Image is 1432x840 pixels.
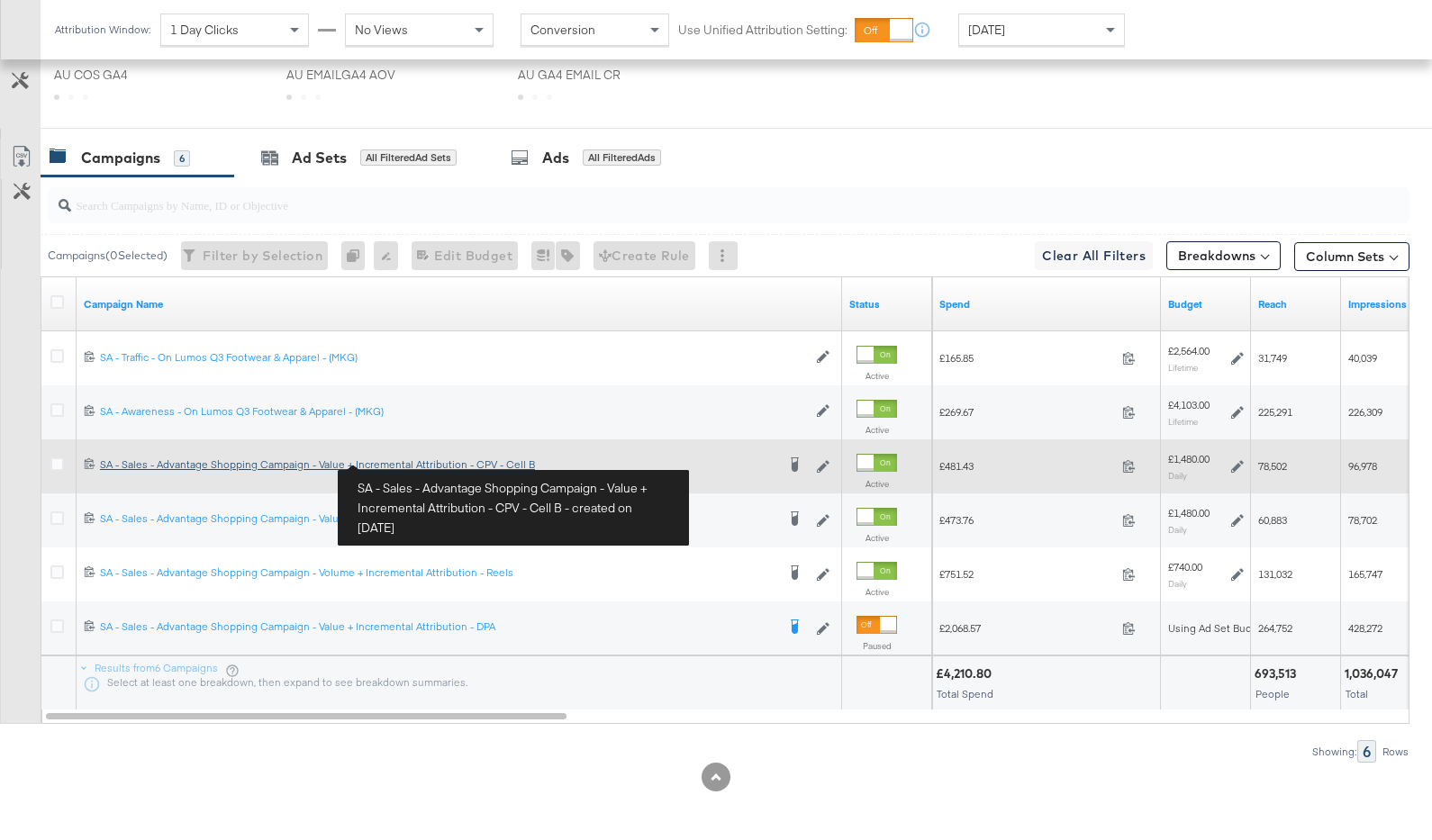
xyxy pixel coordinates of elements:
[678,22,847,39] label: Use Unified Attribution Setting:
[1168,344,1210,358] div: £2,564.00
[939,459,1115,473] span: £481.43
[100,619,775,637] a: SA - Sales - Advantage Shopping Campaign - Value + Incremental Attribution - DPA
[355,22,408,38] span: No Views
[100,565,775,583] a: SA - Sales - Advantage Shopping Campaign - Volume + Incremental Attribution - Reels
[856,586,897,598] label: Active
[100,511,775,526] div: SA - Sales - Advantage Shopping Campaign - Value + Incremental Attribution - DPA - Cell A
[1258,621,1292,635] span: 264,752
[939,621,1115,635] span: £2,068.57
[1382,745,1409,758] div: Rows
[54,23,151,36] div: Attribution Window:
[856,640,897,652] label: Paused
[100,350,807,366] a: SA - Traffic - On Lumos Q3 Footwear & Apparel - (MKG)
[1042,245,1146,267] span: Clear All Filters
[1168,524,1187,535] sub: Daily
[849,297,925,312] a: Shows the current state of your Ad Campaign.
[1348,459,1377,473] span: 96,978
[100,457,775,475] a: SA - Sales - Advantage Shopping Campaign - Value + Incremental Attribution - CPV - Cell B
[939,351,1115,365] span: £165.85
[939,297,1154,312] a: The total amount spent to date.
[1168,578,1187,589] sub: Daily
[292,148,347,168] div: Ad Sets
[100,565,775,580] div: SA - Sales - Advantage Shopping Campaign - Volume + Incremental Attribution - Reels
[1258,513,1287,527] span: 60,883
[1345,665,1403,682] div: 1,036,047
[100,404,807,420] a: SA - Awareness - On Lumos Q3 Footwear & Apparel - (MKG)
[939,513,1115,527] span: £473.76
[1035,241,1153,270] button: Clear All Filters
[1348,567,1382,581] span: 165,747
[1168,362,1198,373] sub: Lifetime
[1168,621,1268,636] div: Using Ad Set Budget
[937,687,993,700] span: Total Spend
[1348,405,1382,419] span: 226,309
[1168,398,1210,412] div: £4,103.00
[1258,405,1292,419] span: 225,291
[1166,241,1281,270] button: Breakdowns
[170,22,239,38] span: 1 Day Clicks
[100,619,775,634] div: SA - Sales - Advantage Shopping Campaign - Value + Incremental Attribution - DPA
[1348,513,1377,527] span: 78,702
[1168,506,1210,520] div: £1,480.00
[530,22,595,38] span: Conversion
[286,67,421,84] span: AU EMAILGA4 AOV
[1348,351,1377,365] span: 40,039
[542,148,569,168] div: Ads
[856,424,897,436] label: Active
[1346,687,1368,700] span: Total
[1255,665,1301,682] div: 693,513
[1258,567,1292,581] span: 131,032
[936,665,997,682] div: £4,210.80
[856,370,897,382] label: Active
[71,180,1287,215] input: Search Campaigns by Name, ID or Objective
[84,297,835,312] a: Your campaign name.
[939,567,1115,581] span: £751.52
[1294,242,1409,271] button: Column Sets
[1258,351,1287,365] span: 31,749
[1168,560,1202,574] div: £740.00
[1168,297,1244,312] a: The maximum amount you're willing to spend on your ads, on average each day or over the lifetime ...
[1311,745,1357,758] div: Showing:
[856,478,897,490] label: Active
[1258,297,1334,312] a: The number of people your ad was served to.
[100,404,807,419] div: SA - Awareness - On Lumos Q3 Footwear & Apparel - (MKG)
[1168,452,1210,466] div: £1,480.00
[1168,470,1187,481] sub: Daily
[81,148,160,168] div: Campaigns
[54,67,189,84] span: AU COS GA4
[1348,621,1382,635] span: 428,272
[1357,740,1376,763] div: 6
[100,457,775,472] div: SA - Sales - Advantage Shopping Campaign - Value + Incremental Attribution - CPV - Cell B
[174,150,190,167] div: 6
[583,149,661,166] div: All Filtered Ads
[360,149,457,166] div: All Filtered Ad Sets
[100,511,775,529] a: SA - Sales - Advantage Shopping Campaign - Value + Incremental Attribution - DPA - Cell A
[1348,297,1424,312] a: The number of times your ad was served. On mobile apps an ad is counted as served the first time ...
[1168,416,1198,427] sub: Lifetime
[1258,459,1287,473] span: 78,502
[341,241,374,270] div: 0
[939,405,1115,419] span: £269.67
[1255,687,1290,700] span: People
[968,22,1005,38] span: [DATE]
[100,350,807,365] div: SA - Traffic - On Lumos Q3 Footwear & Apparel - (MKG)
[518,67,653,84] span: AU GA4 EMAIL CR
[856,532,897,544] label: Active
[48,248,168,264] div: Campaigns ( 0 Selected)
